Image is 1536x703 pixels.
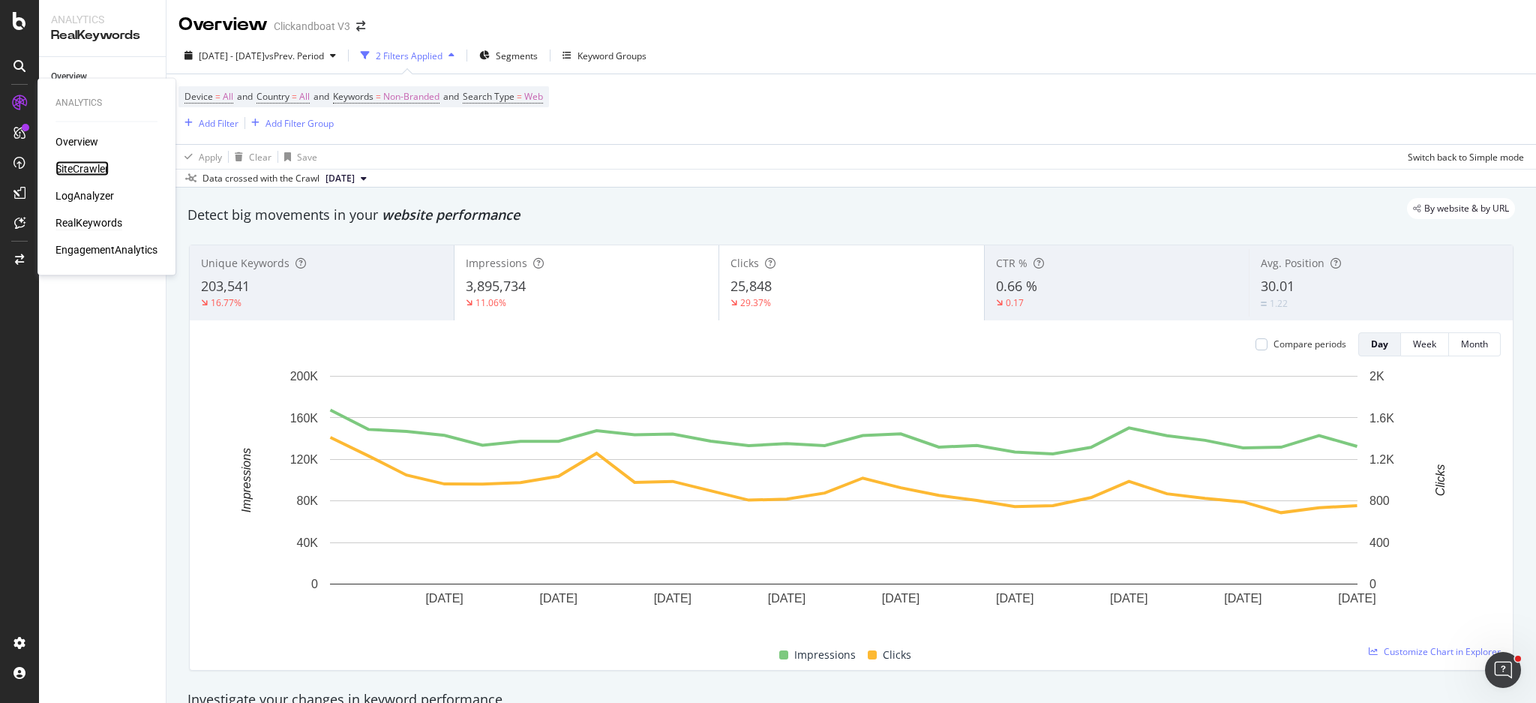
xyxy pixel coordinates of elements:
span: and [237,90,253,103]
span: Device [184,90,213,103]
text: 1.6K [1369,411,1394,424]
span: = [215,90,220,103]
div: RealKeywords [51,27,154,44]
button: [DATE] - [DATE]vsPrev. Period [178,44,342,68]
text: 800 [1369,494,1390,507]
button: Add Filter Group [245,114,334,132]
iframe: Intercom live chat [1485,652,1521,688]
span: 203,541 [201,277,250,295]
span: Search Type [463,90,514,103]
span: = [376,90,381,103]
span: and [443,90,459,103]
button: 2 Filters Applied [355,44,460,68]
a: Overview [51,69,155,85]
span: = [517,90,522,103]
text: [DATE] [540,592,577,605]
text: [DATE] [996,592,1033,605]
span: All [299,86,310,107]
span: 0.66 % [996,277,1037,295]
div: Apply [199,151,222,164]
svg: A chart. [202,368,1486,629]
div: Month [1461,338,1488,350]
div: Save [297,151,317,164]
span: 25,848 [730,277,772,295]
div: Switch back to Simple mode [1408,151,1524,164]
div: 0.17 [1006,296,1024,309]
span: 30.01 [1261,277,1294,295]
text: 40K [297,536,319,549]
text: [DATE] [425,592,463,605]
button: Week [1401,332,1449,356]
div: Add Filter [199,117,238,130]
a: Overview [55,134,98,149]
span: All [223,86,233,107]
text: 0 [1369,578,1376,590]
text: [DATE] [1224,592,1261,605]
span: [DATE] - [DATE] [199,50,265,62]
text: 0 [311,578,318,590]
span: Clicks [883,646,911,664]
div: legacy label [1407,198,1515,219]
text: [DATE] [1110,592,1147,605]
button: Switch back to Simple mode [1402,145,1524,169]
span: Non-Branded [383,86,439,107]
text: 200K [290,370,319,383]
span: Segments [496,50,538,62]
span: Clicks [730,256,759,270]
div: Overview [178,12,268,38]
text: 400 [1369,536,1390,549]
button: Month [1449,332,1501,356]
span: = [292,90,297,103]
a: EngagementAnalytics [55,242,157,257]
div: 16.77% [211,296,241,309]
div: Analytics [55,97,157,110]
a: RealKeywords [55,215,122,230]
div: Keyword Groups [577,50,646,62]
span: Web [524,86,543,107]
text: Impressions [240,448,253,512]
button: Add Filter [178,114,238,132]
text: [DATE] [882,592,919,605]
div: Week [1413,338,1436,350]
text: [DATE] [654,592,691,605]
span: 2024 Nov. 6th [325,172,355,185]
button: Save [278,145,317,169]
text: 120K [290,453,319,466]
div: 11.06% [475,296,506,309]
span: By website & by URL [1424,204,1509,213]
a: SiteCrawler [55,161,109,176]
button: [DATE] [319,170,373,188]
span: Avg. Position [1261,256,1324,270]
div: arrow-right-arrow-left [356,21,365,32]
text: Clicks [1434,464,1447,497]
span: Impressions [466,256,527,270]
img: Equal [1261,302,1267,306]
text: 2K [1369,370,1384,383]
div: Day [1371,338,1388,350]
span: Keywords [333,90,373,103]
div: Clickandboat V3 [274,19,350,34]
span: Impressions [794,646,856,664]
div: Analytics [51,12,154,27]
button: Segments [473,44,544,68]
text: 1.2K [1369,453,1394,466]
button: Day [1358,332,1401,356]
span: vs Prev. Period [265,50,324,62]
span: Customize Chart in Explorer [1384,645,1501,658]
text: 160K [290,411,319,424]
span: CTR % [996,256,1027,270]
span: Unique Keywords [201,256,289,270]
div: Add Filter Group [265,117,334,130]
div: 2 Filters Applied [376,50,442,62]
div: LogAnalyzer [55,188,114,203]
span: and [313,90,329,103]
span: 3,895,734 [466,277,526,295]
div: 1.22 [1270,297,1288,310]
button: Clear [229,145,271,169]
div: Compare periods [1273,338,1346,350]
button: Keyword Groups [556,44,652,68]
